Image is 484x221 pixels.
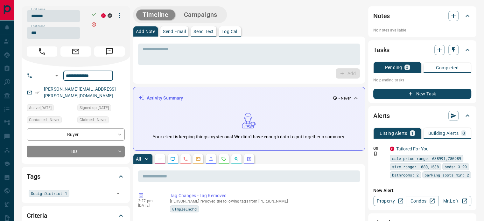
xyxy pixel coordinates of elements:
span: Contacted - Never [29,117,60,123]
p: Tag Changes - Tag Removed [170,192,357,199]
svg: Notes [158,156,163,162]
a: Mr.Loft [438,196,471,206]
p: - Never [339,95,351,101]
p: Activity Summary [147,95,183,101]
button: Campaigns [178,10,224,20]
div: mrloft.ca [108,13,112,18]
svg: Push Notification Only [373,151,378,156]
div: Alerts [373,108,471,123]
p: Your client is keeping things mysterious! We didn't have enough data to put together a summary. [153,134,345,140]
div: property.ca [101,13,106,18]
div: Buyer [27,128,125,140]
svg: Agent Actions [247,156,252,162]
p: Log Call [221,29,238,34]
h2: Alerts [373,111,390,121]
span: Claimed - Never [80,117,107,123]
div: Tasks [373,42,471,58]
p: [PERSON_NAME] removed the following tags from [PERSON_NAME] [170,199,357,204]
p: All [136,157,141,161]
div: Notes [373,8,471,24]
svg: Requests [221,156,226,162]
p: No pending tasks [373,75,471,85]
button: New Task [373,89,471,99]
label: Last name [31,24,45,28]
a: Property [373,196,406,206]
p: No notes available [373,27,471,33]
div: Activity Summary- Never [138,92,360,104]
label: First name [31,7,45,11]
p: Completed [436,66,459,70]
span: parking spots min: 2 [424,172,469,178]
div: Tags [27,169,125,184]
a: [PERSON_NAME][EMAIL_ADDRESS][PERSON_NAME][DOMAIN_NAME] [44,86,116,98]
p: 1 [411,131,414,135]
svg: Emails [196,156,201,162]
svg: Listing Alerts [208,156,214,162]
a: Condos [406,196,438,206]
div: Thu Mar 11 2010 [77,104,125,113]
h2: Criteria [27,211,47,221]
span: bathrooms: 2 [392,172,419,178]
p: 2:27 pm [138,199,160,203]
h2: Tasks [373,45,389,55]
svg: Lead Browsing Activity [170,156,175,162]
p: Pending [385,65,402,70]
button: Open [53,72,60,79]
p: 0 [462,131,465,135]
span: Active [DATE] [29,105,52,111]
div: property.ca [390,147,394,151]
svg: Opportunities [234,156,239,162]
div: Sun Jun 26 2022 [27,104,74,113]
span: Call [27,46,57,57]
p: 0 [406,65,408,70]
p: Listing Alerts [380,131,407,135]
svg: Email Verified [35,90,39,95]
p: Building Alerts [428,131,459,135]
p: Off [373,146,386,151]
p: [DATE] [138,203,160,208]
h2: Tags [27,171,40,182]
a: Tailored For You [396,146,429,151]
span: Message [94,46,125,57]
svg: Calls [183,156,188,162]
button: Timeline [136,10,175,20]
span: beds: 3-99 [445,163,467,170]
span: Email [60,46,91,57]
h2: Notes [373,11,390,21]
div: TBD [27,146,125,157]
p: New Alert: [373,187,471,194]
span: Signed up [DATE] [80,105,109,111]
span: 8TmpleLnchd [172,206,197,212]
span: sale price range: 638991,780989 [392,155,461,162]
button: Open [114,189,123,198]
span: size range: 1080,1538 [392,163,439,170]
p: Send Text [193,29,214,34]
p: Send Email [163,29,186,34]
p: Add Note [136,29,155,34]
span: DesignDistrict_1 [31,190,67,197]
